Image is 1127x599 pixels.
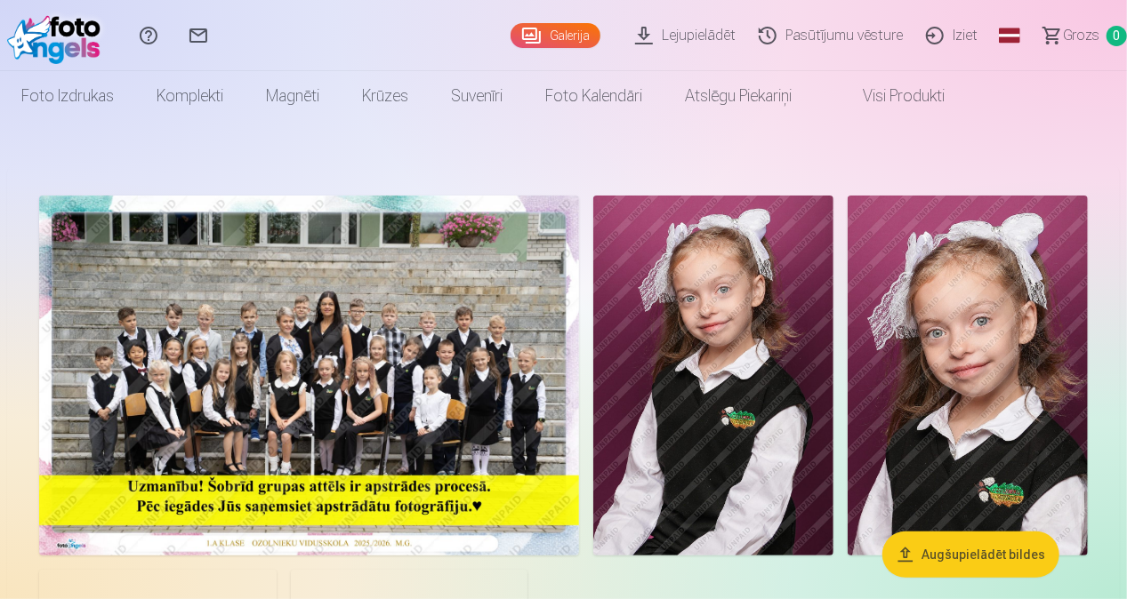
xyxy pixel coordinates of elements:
[511,23,600,48] a: Galerija
[341,71,430,121] a: Krūzes
[1063,25,1099,46] span: Grozs
[1107,26,1127,46] span: 0
[7,7,109,64] img: /fa1
[524,71,664,121] a: Foto kalendāri
[430,71,524,121] a: Suvenīri
[245,71,341,121] a: Magnēti
[135,71,245,121] a: Komplekti
[882,531,1059,578] button: Augšupielādēt bildes
[664,71,813,121] a: Atslēgu piekariņi
[813,71,966,121] a: Visi produkti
